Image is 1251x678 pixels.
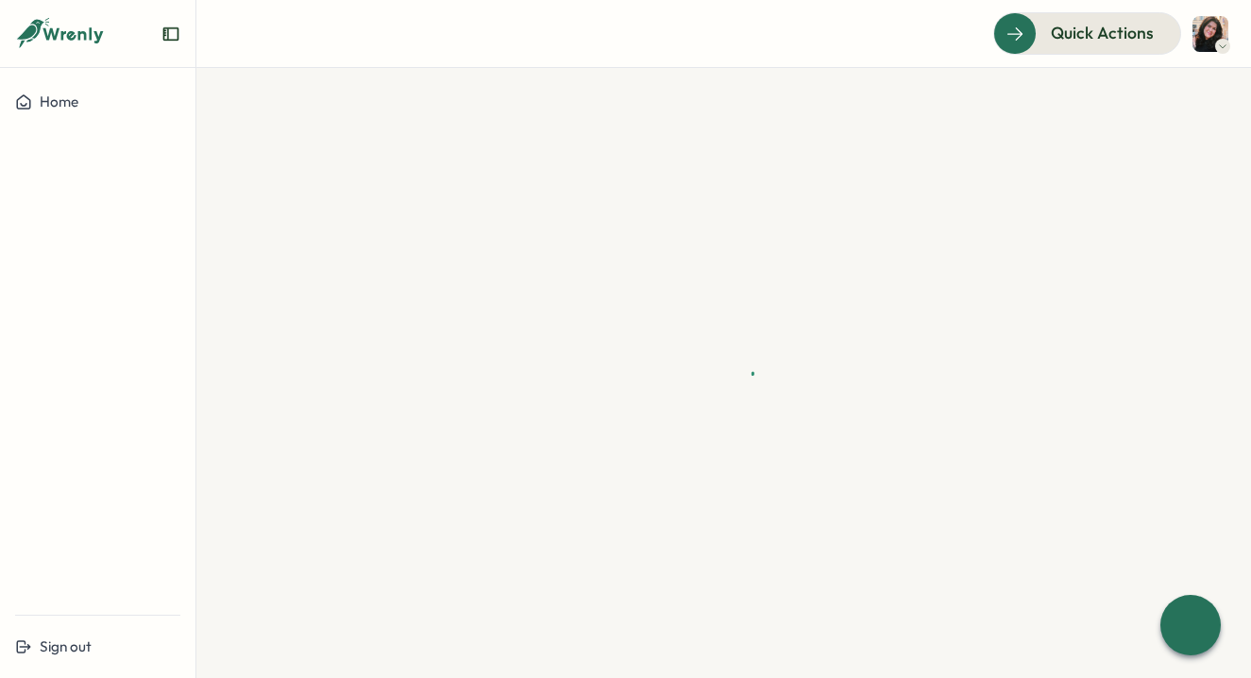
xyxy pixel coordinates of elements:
span: Quick Actions [1051,21,1154,45]
button: Expand sidebar [161,25,180,43]
img: Emily Rowe [1192,16,1228,52]
span: Home [40,93,78,110]
button: Quick Actions [993,12,1181,54]
span: Sign out [40,637,92,655]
